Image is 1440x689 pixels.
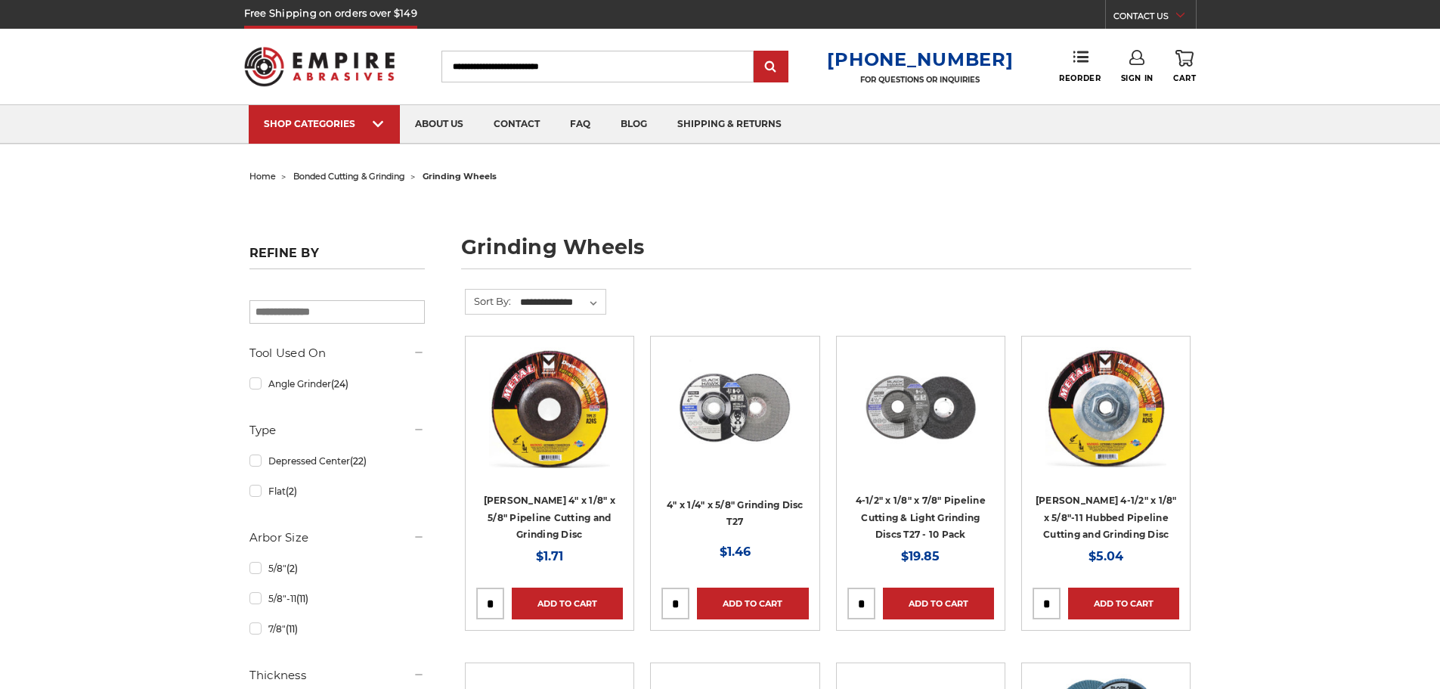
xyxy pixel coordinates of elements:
[555,105,605,144] a: faq
[1059,73,1101,83] span: Reorder
[249,529,425,547] h5: Arbor Size
[249,666,425,684] h5: Thickness
[249,344,425,362] h5: Tool Used On
[249,555,425,582] a: 5/8"(2)
[827,75,1013,85] p: FOR QUESTIONS OR INQUIRIES
[249,448,425,474] a: Depressed Center(22)
[350,455,367,467] span: (22)
[249,171,276,182] a: home
[856,495,986,540] a: 4-1/2" x 1/8" x 7/8" Pipeline Cutting & Light Grinding Discs T27 - 10 Pack
[461,237,1191,269] h1: grinding wheels
[756,52,786,82] input: Submit
[1173,73,1196,83] span: Cart
[249,246,425,269] h5: Refine by
[264,118,385,129] div: SHOP CATEGORIES
[249,585,425,612] a: 5/8"-11(11)
[249,478,425,504] a: Flat(2)
[605,105,662,144] a: blog
[476,347,623,494] a: Mercer 4" x 1/8" x 5/8 Cutting and Light Grinding Wheel
[667,499,804,528] a: 4" x 1/4" x 5/8" Grinding Disc T27
[400,105,478,144] a: about us
[1113,8,1196,29] a: CONTACT US
[331,378,348,390] span: (24)
[883,588,994,619] a: Add to Cart
[901,549,940,563] span: $19.85
[697,588,808,619] a: Add to Cart
[1045,347,1166,468] img: Mercer 4-1/2" x 1/8" x 5/8"-11 Hubbed Cutting and Light Grinding Wheel
[1059,50,1101,82] a: Reorder
[1068,588,1179,619] a: Add to Cart
[244,37,395,96] img: Empire Abrasives
[536,549,563,563] span: $1.71
[296,593,308,604] span: (11)
[1173,50,1196,83] a: Cart
[489,347,610,468] img: Mercer 4" x 1/8" x 5/8 Cutting and Light Grinding Wheel
[466,290,511,312] label: Sort By:
[1089,549,1123,563] span: $5.04
[674,347,795,468] img: 4 inch BHA grinding wheels
[249,421,425,439] h5: Type
[286,486,297,497] span: (2)
[286,563,298,574] span: (2)
[249,371,425,397] a: Angle Grinder(24)
[478,105,555,144] a: contact
[518,291,605,314] select: Sort By:
[662,105,797,144] a: shipping & returns
[720,545,751,559] span: $1.46
[512,588,623,619] a: Add to Cart
[1033,347,1179,494] a: Mercer 4-1/2" x 1/8" x 5/8"-11 Hubbed Cutting and Light Grinding Wheel
[661,347,808,494] a: 4 inch BHA grinding wheels
[860,347,981,468] img: View of Black Hawk's 4 1/2 inch T27 pipeline disc, showing both front and back of the grinding wh...
[484,495,615,540] a: [PERSON_NAME] 4" x 1/8" x 5/8" Pipeline Cutting and Grinding Disc
[847,347,994,494] a: View of Black Hawk's 4 1/2 inch T27 pipeline disc, showing both front and back of the grinding wh...
[423,171,497,182] span: grinding wheels
[1036,495,1177,540] a: [PERSON_NAME] 4-1/2" x 1/8" x 5/8"-11 Hubbed Pipeline Cutting and Grinding Disc
[827,48,1013,70] a: [PHONE_NUMBER]
[293,171,405,182] a: bonded cutting & grinding
[1121,73,1154,83] span: Sign In
[286,623,298,635] span: (11)
[249,616,425,642] a: 7/8"(11)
